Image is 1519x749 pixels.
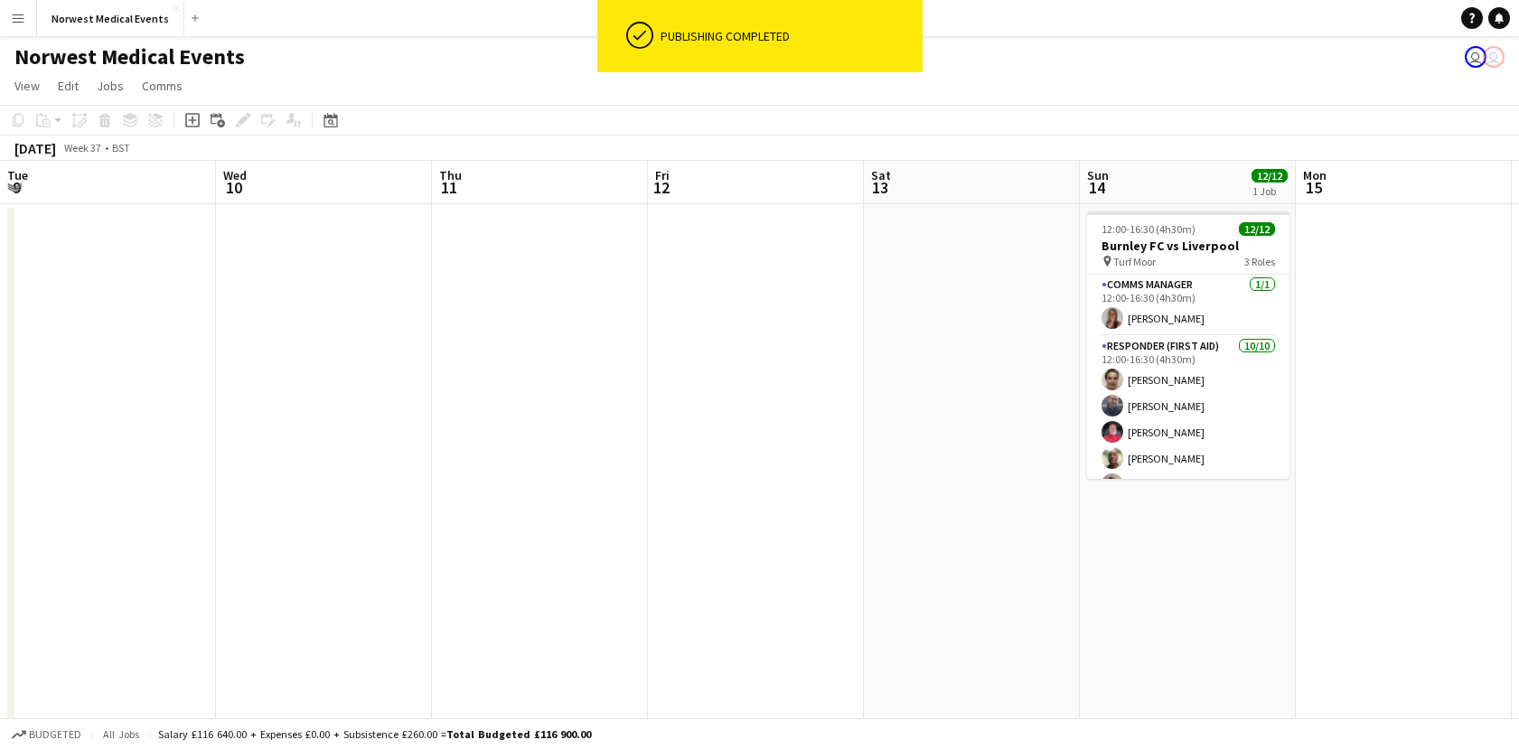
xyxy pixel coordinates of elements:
[51,74,86,98] a: Edit
[436,177,462,198] span: 11
[7,74,47,98] a: View
[14,43,245,70] h1: Norwest Medical Events
[58,78,79,94] span: Edit
[1252,169,1288,183] span: 12/12
[97,78,124,94] span: Jobs
[1239,222,1275,236] span: 12/12
[89,74,131,98] a: Jobs
[1244,255,1275,268] span: 3 Roles
[1303,167,1327,183] span: Mon
[439,167,462,183] span: Thu
[112,141,130,154] div: BST
[655,167,670,183] span: Fri
[1113,255,1156,268] span: Turf Moor
[14,139,56,157] div: [DATE]
[14,78,40,94] span: View
[1087,275,1289,336] app-card-role: Comms Manager1/112:00-16:30 (4h30m)[PERSON_NAME]
[1087,336,1289,633] app-card-role: Responder (First Aid)10/1012:00-16:30 (4h30m)[PERSON_NAME][PERSON_NAME][PERSON_NAME][PERSON_NAME]...
[868,177,891,198] span: 13
[99,727,143,741] span: All jobs
[1087,238,1289,254] h3: Burnley FC vs Liverpool
[142,78,183,94] span: Comms
[7,167,28,183] span: Tue
[29,728,81,741] span: Budgeted
[1102,222,1196,236] span: 12:00-16:30 (4h30m)
[60,141,105,154] span: Week 37
[661,28,915,44] div: Publishing completed
[1483,46,1505,68] app-user-avatar: Rory Murphy
[652,177,670,198] span: 12
[446,727,591,741] span: Total Budgeted £116 900.00
[135,74,190,98] a: Comms
[5,177,28,198] span: 9
[223,167,247,183] span: Wed
[1084,177,1109,198] span: 14
[1465,46,1486,68] app-user-avatar: Rory Murphy
[871,167,891,183] span: Sat
[220,177,247,198] span: 10
[1252,184,1287,198] div: 1 Job
[158,727,591,741] div: Salary £116 640.00 + Expenses £0.00 + Subsistence £260.00 =
[1300,177,1327,198] span: 15
[1087,167,1109,183] span: Sun
[9,725,84,744] button: Budgeted
[37,1,184,36] button: Norwest Medical Events
[1087,211,1289,479] app-job-card: 12:00-16:30 (4h30m)12/12Burnley FC vs Liverpool Turf Moor3 RolesComms Manager1/112:00-16:30 (4h30...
